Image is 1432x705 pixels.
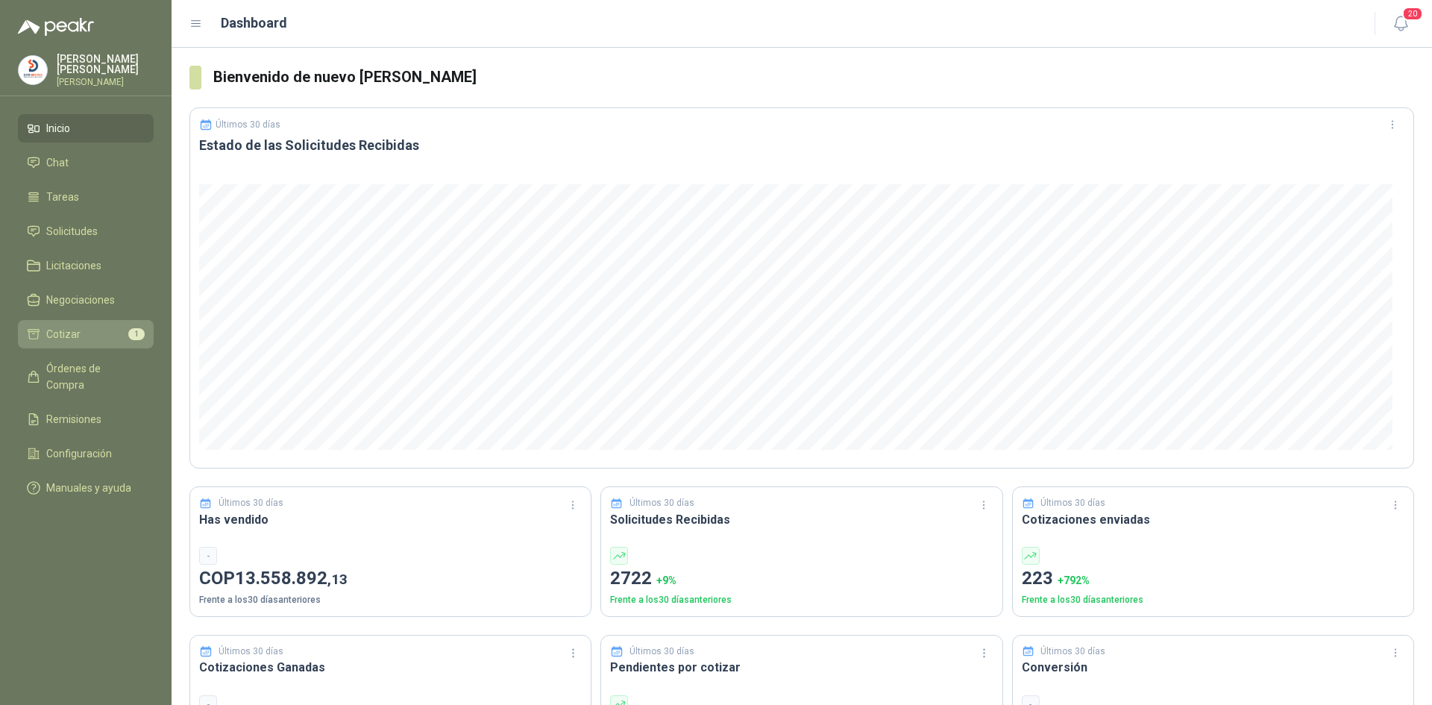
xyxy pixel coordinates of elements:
img: Logo peakr [18,18,94,36]
a: Licitaciones [18,251,154,280]
p: Frente a los 30 días anteriores [1022,593,1404,607]
span: Remisiones [46,411,101,427]
h3: Bienvenido de nuevo [PERSON_NAME] [213,66,1414,89]
a: Configuración [18,439,154,468]
p: Últimos 30 días [629,645,694,659]
span: Órdenes de Compra [46,360,139,393]
p: Últimos 30 días [1040,496,1105,510]
span: + 792 % [1058,574,1090,586]
a: Cotizar1 [18,320,154,348]
span: 20 [1402,7,1423,21]
span: Configuración [46,445,112,462]
a: Remisiones [18,405,154,433]
span: ,13 [327,571,348,588]
span: 1 [128,328,145,340]
h3: Has vendido [199,510,582,529]
span: Inicio [46,120,70,137]
a: Órdenes de Compra [18,354,154,399]
div: - [199,547,217,565]
p: Últimos 30 días [629,496,694,510]
span: Solicitudes [46,223,98,239]
span: Negociaciones [46,292,115,308]
p: Últimos 30 días [219,645,283,659]
img: Company Logo [19,56,47,84]
p: [PERSON_NAME] [57,78,154,87]
h1: Dashboard [221,13,287,34]
h3: Cotizaciones enviadas [1022,510,1404,529]
a: Negociaciones [18,286,154,314]
h3: Pendientes por cotizar [610,658,993,677]
p: COP [199,565,582,593]
p: Últimos 30 días [1040,645,1105,659]
h3: Conversión [1022,658,1404,677]
a: Inicio [18,114,154,142]
p: 223 [1022,565,1404,593]
a: Chat [18,148,154,177]
h3: Estado de las Solicitudes Recibidas [199,137,1404,154]
span: 13.558.892 [235,568,348,589]
span: Manuales y ayuda [46,480,131,496]
a: Solicitudes [18,217,154,245]
span: Licitaciones [46,257,101,274]
p: Últimos 30 días [219,496,283,510]
p: Frente a los 30 días anteriores [199,593,582,607]
h3: Solicitudes Recibidas [610,510,993,529]
p: [PERSON_NAME] [PERSON_NAME] [57,54,154,75]
a: Manuales y ayuda [18,474,154,502]
span: Cotizar [46,326,81,342]
span: + 9 % [656,574,676,586]
span: Tareas [46,189,79,205]
button: 20 [1387,10,1414,37]
p: Últimos 30 días [216,119,280,130]
p: 2722 [610,565,993,593]
p: Frente a los 30 días anteriores [610,593,993,607]
h3: Cotizaciones Ganadas [199,658,582,677]
span: Chat [46,154,69,171]
a: Tareas [18,183,154,211]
